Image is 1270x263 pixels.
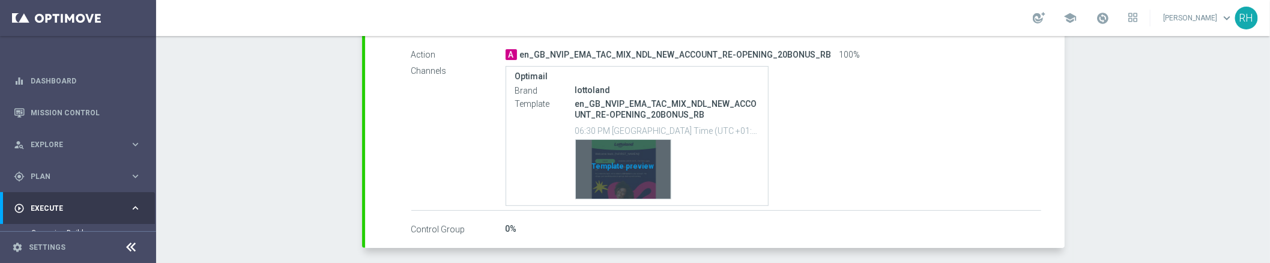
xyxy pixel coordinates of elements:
button: play_circle_outline Execute keyboard_arrow_right [13,204,142,213]
span: 100% [839,50,860,61]
div: RH [1235,7,1258,29]
label: Brand [515,85,575,96]
button: equalizer Dashboard [13,76,142,86]
span: keyboard_arrow_down [1221,11,1234,25]
a: [PERSON_NAME]keyboard_arrow_down [1163,9,1235,27]
p: en_GB_NVIP_EMA_TAC_MIX_NDL_NEW_ACCOUNT_RE-OPENING_20BONUS_RB [575,98,760,120]
i: play_circle_outline [14,203,25,214]
a: Campaign Builder [31,228,125,238]
div: lottoland [575,84,760,96]
label: Control Group [411,224,506,235]
div: 0% [506,223,1041,235]
i: keyboard_arrow_right [130,202,141,214]
span: school [1063,11,1077,25]
i: person_search [14,139,25,150]
i: settings [12,242,23,253]
label: Template [515,98,575,109]
button: gps_fixed Plan keyboard_arrow_right [13,172,142,181]
a: Dashboard [31,65,141,97]
span: Plan [31,173,130,180]
div: Dashboard [14,65,141,97]
i: gps_fixed [14,171,25,182]
span: A [506,49,517,60]
span: Explore [31,141,130,148]
div: Explore [14,139,130,150]
i: equalizer [14,76,25,86]
div: Template preview [576,140,671,199]
span: Execute [31,205,130,212]
button: Mission Control [13,108,142,118]
div: Execute [14,203,130,214]
div: Plan [14,171,130,182]
i: keyboard_arrow_right [130,171,141,182]
a: Mission Control [31,97,141,128]
i: keyboard_arrow_right [130,139,141,150]
button: person_search Explore keyboard_arrow_right [13,140,142,150]
label: Action [411,50,506,61]
a: Settings [29,244,65,251]
p: 06:30 PM [GEOGRAPHIC_DATA] Time (UTC +01:00) [575,124,760,136]
div: Mission Control [14,97,141,128]
span: en_GB_NVIP_EMA_TAC_MIX_NDL_NEW_ACCOUNT_RE-OPENING_20BONUS_RB [520,50,832,61]
label: Optimail [515,71,760,82]
div: Campaign Builder [31,224,155,242]
label: Channels [411,66,506,77]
